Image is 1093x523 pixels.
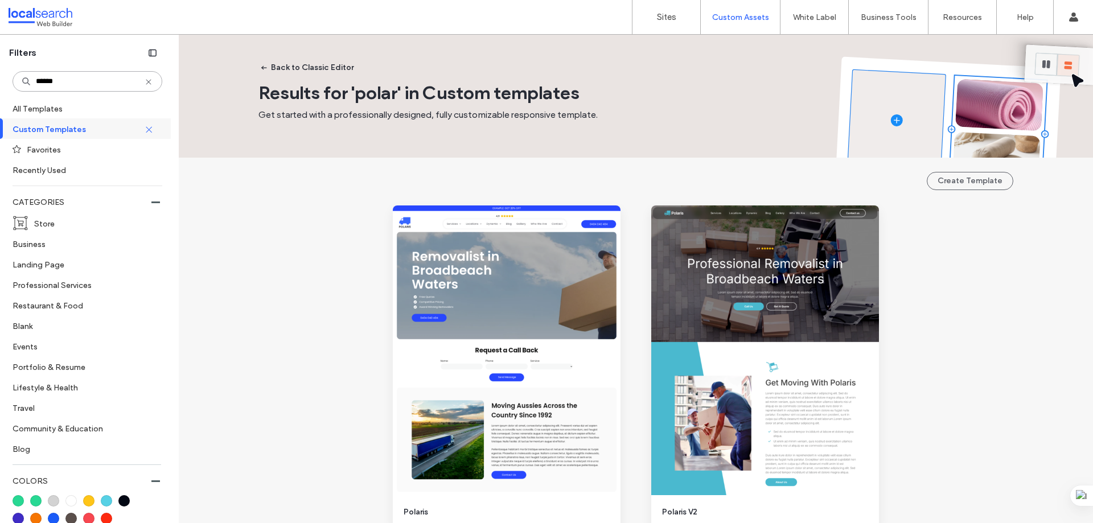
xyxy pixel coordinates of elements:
[258,81,580,104] span: Results for 'polar' in Custom templates
[13,275,153,295] label: Professional Services
[13,254,153,274] label: Landing Page
[26,8,49,18] span: Help
[943,13,982,22] label: Resources
[712,13,769,22] label: Custom Assets
[13,357,153,377] label: Portfolio & Resume
[1017,13,1034,22] label: Help
[258,109,598,120] span: Get started with a professionally designed, fully customizable responsive template.
[657,12,676,22] label: Sites
[13,377,153,397] label: Lifestyle & Health
[13,471,151,492] label: COLORS
[13,398,153,418] label: Travel
[27,139,153,159] label: Favorites
[9,47,36,59] span: Filters
[13,295,153,315] label: Restaurant & Food
[34,213,153,233] label: Store
[13,234,153,254] label: Business
[793,13,836,22] label: White Label
[13,98,160,118] label: All Templates
[13,439,153,459] label: Blog
[927,172,1013,190] button: Create Template
[13,336,153,356] label: Events
[13,160,153,180] label: Recently Used
[13,119,145,139] label: Custom Templates
[13,316,153,336] label: Blank
[13,215,28,231] img: i_cart_boxed
[13,192,151,213] label: CATEGORIES
[861,13,917,22] label: Business Tools
[250,59,364,77] button: Back to Classic Editor
[13,418,153,438] label: Community & Education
